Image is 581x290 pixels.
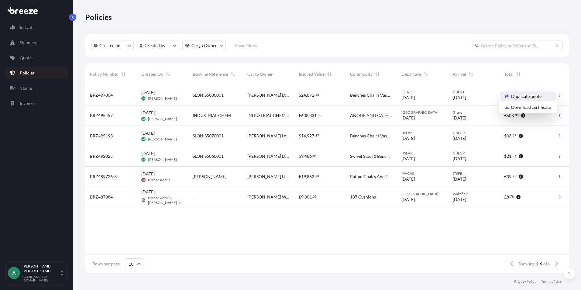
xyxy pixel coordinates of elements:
div: Actions [499,90,557,113]
p: Policies [85,12,112,22]
a: Duplicate quote [500,91,556,101]
p: Download certificate [511,104,551,110]
a: Download certificate [500,102,556,112]
p: Duplicate quote [511,93,541,99]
